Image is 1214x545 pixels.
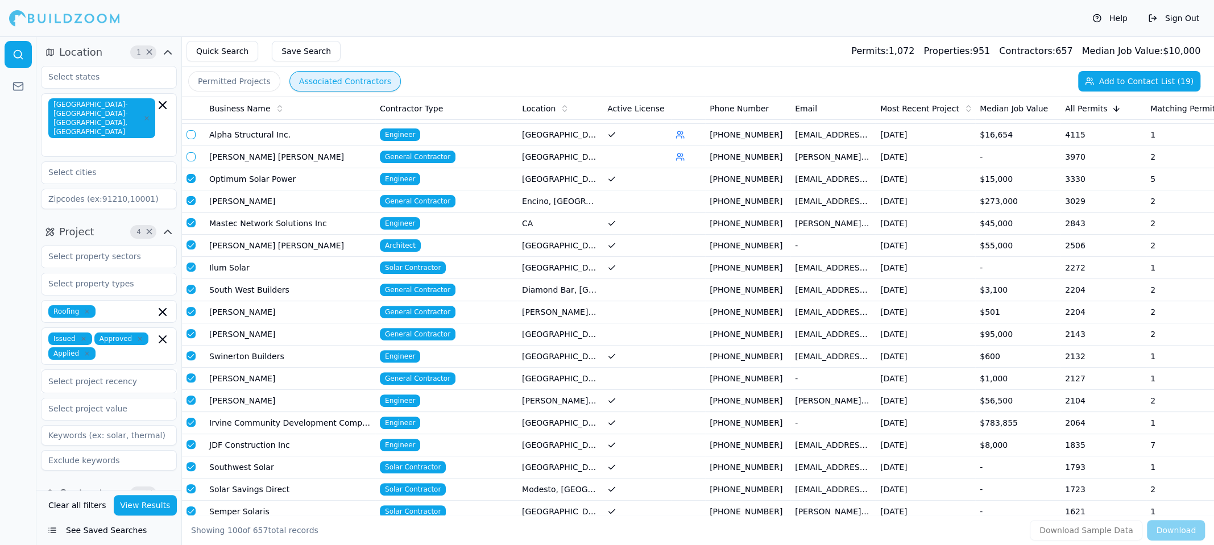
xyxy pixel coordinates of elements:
[790,346,876,368] td: [EMAIL_ADDRESS][DOMAIN_NAME]
[145,229,154,235] span: Clear Project filters
[705,390,790,412] td: [PHONE_NUMBER]
[517,279,603,301] td: Diamond Bar, [GEOGRAPHIC_DATA]
[380,103,513,114] div: Contractor Type
[205,279,375,301] td: South West Builders
[975,368,1060,390] td: $1,000
[705,190,790,213] td: [PHONE_NUMBER]
[205,190,375,213] td: [PERSON_NAME]
[42,273,162,294] input: Select property types
[380,461,446,473] span: Solar Contractor
[975,190,1060,213] td: $273,000
[1060,146,1146,168] td: 3970
[705,279,790,301] td: [PHONE_NUMBER]
[790,368,876,390] td: -
[607,103,666,114] div: Active License
[1060,301,1146,323] td: 2204
[517,235,603,257] td: [GEOGRAPHIC_DATA], [GEOGRAPHIC_DATA]
[517,323,603,346] td: [GEOGRAPHIC_DATA], [GEOGRAPHIC_DATA]
[145,49,154,55] span: Clear Location filters
[1060,501,1146,523] td: 1621
[975,412,1060,434] td: $783,855
[517,479,603,501] td: Modesto, [GEOGRAPHIC_DATA]
[380,439,420,451] span: Engineer
[876,390,975,412] td: [DATE]
[380,350,420,363] span: Engineer
[999,45,1055,56] span: Contractors:
[517,390,603,412] td: [PERSON_NAME][GEOGRAPHIC_DATA], [GEOGRAPHIC_DATA]
[94,332,149,345] span: Approved
[380,173,420,185] span: Engineer
[205,368,375,390] td: [PERSON_NAME]
[1060,257,1146,279] td: 2272
[48,98,155,138] span: [GEOGRAPHIC_DATA]-[GEOGRAPHIC_DATA]-[GEOGRAPHIC_DATA], [GEOGRAPHIC_DATA]
[42,246,162,267] input: Select property sectors
[975,213,1060,235] td: $45,000
[205,323,375,346] td: [PERSON_NAME]
[59,44,102,60] span: Location
[205,257,375,279] td: Ilum Solar
[205,168,375,190] td: Optimum Solar Power
[380,328,455,340] span: General Contractor
[975,390,1060,412] td: $56,500
[975,279,1060,301] td: $3,100
[1060,279,1146,301] td: 2204
[1078,71,1200,91] button: Add to Contact List (19)
[975,501,1060,523] td: -
[188,71,280,91] button: Permitted Projects
[133,226,144,238] span: 4
[876,368,975,390] td: [DATE]
[705,235,790,257] td: [PHONE_NUMBER]
[41,223,177,241] button: Project4Clear Project filters
[876,168,975,190] td: [DATE]
[59,485,114,501] span: Contractor
[790,257,876,279] td: [EMAIL_ADDRESS][DOMAIN_NAME]
[790,235,876,257] td: -
[705,501,790,523] td: [PHONE_NUMBER]
[253,526,268,535] span: 657
[205,146,375,168] td: [PERSON_NAME] [PERSON_NAME]
[48,347,96,360] span: Applied
[705,479,790,501] td: [PHONE_NUMBER]
[790,124,876,146] td: [EMAIL_ADDRESS][DOMAIN_NAME]
[205,301,375,323] td: [PERSON_NAME]
[975,235,1060,257] td: $55,000
[205,501,375,523] td: Semper Solaris
[975,257,1060,279] td: -
[522,103,598,114] div: Location
[517,368,603,390] td: [GEOGRAPHIC_DATA], [GEOGRAPHIC_DATA]
[380,151,455,163] span: General Contractor
[876,434,975,456] td: [DATE]
[205,434,375,456] td: JDF Construction Inc
[41,43,177,61] button: Location1Clear Location filters
[975,346,1060,368] td: $600
[1060,213,1146,235] td: 2843
[1060,124,1146,146] td: 4115
[517,346,603,368] td: [GEOGRAPHIC_DATA], [GEOGRAPHIC_DATA]
[790,279,876,301] td: [EMAIL_ADDRESS][DOMAIN_NAME]
[41,189,177,209] input: Zipcodes (ex:91210,10001)
[187,41,258,61] button: Quick Search
[59,224,94,240] span: Project
[114,495,177,515] button: View Results
[705,434,790,456] td: [PHONE_NUMBER]
[790,479,876,501] td: [EMAIL_ADDRESS][DOMAIN_NAME]
[705,412,790,434] td: [PHONE_NUMBER]
[705,456,790,479] td: [PHONE_NUMBER]
[517,301,603,323] td: [PERSON_NAME][GEOGRAPHIC_DATA], [GEOGRAPHIC_DATA]
[1060,479,1146,501] td: 1723
[975,124,1060,146] td: $16,654
[517,257,603,279] td: [GEOGRAPHIC_DATA], [GEOGRAPHIC_DATA]
[380,217,420,230] span: Engineer
[517,434,603,456] td: [GEOGRAPHIC_DATA], [GEOGRAPHIC_DATA]
[705,124,790,146] td: [PHONE_NUMBER]
[1060,456,1146,479] td: 1793
[790,146,876,168] td: [PERSON_NAME][EMAIL_ADDRESS][DOMAIN_NAME]
[517,146,603,168] td: [GEOGRAPHIC_DATA], [GEOGRAPHIC_DATA]
[133,488,144,499] span: 7
[41,450,177,471] input: Exclude keywords
[790,390,876,412] td: [PERSON_NAME][EMAIL_ADDRESS][DOMAIN_NAME]
[876,213,975,235] td: [DATE]
[380,128,420,141] span: Engineer
[999,44,1072,58] div: 657
[851,44,914,58] div: 1,072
